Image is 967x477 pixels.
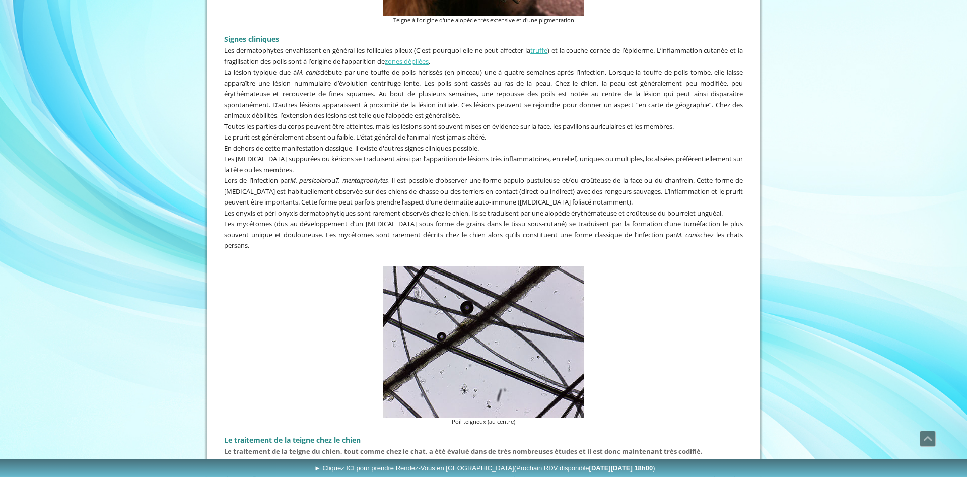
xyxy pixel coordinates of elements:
em: M. canis [676,230,700,239]
a: truffe [530,46,547,55]
span: Les mycétomes (dus au développement d’un [MEDICAL_DATA] sous forme de grains dans le tissu sous-c... [224,219,743,250]
em: T. mentagrophytes [335,176,388,185]
span: (Prochain RDV disponible ) [514,464,655,472]
span: La lésion typique due à débute par une touffe de poils hérissés (en pinceau) une à quatre semaine... [224,67,743,120]
strong: Le traitement de la teigne chez le chien [224,435,361,445]
span: Lors de l’infection par ou , il est possible d’observer une forme papulo-pustuleuse et/ou croûteu... [224,176,743,207]
em: M. canis [297,67,321,77]
b: [DATE][DATE] 18h00 [589,464,653,472]
span: Les [MEDICAL_DATA] suppurées ou kérions se traduisent ainsi par l’apparition de lésions très infl... [224,154,743,174]
a: Le traitement de la teigne du chien, tout comme chez le chat [224,447,426,456]
span: Signes cliniques [224,34,279,44]
a: zones dépilées [385,57,429,66]
a: Défiler vers le haut [920,431,936,447]
span: Toutes les parties du corps peuvent être atteintes, mais les lésions sont souvent mises en éviden... [224,122,674,131]
em: M. persicolor [290,176,327,185]
span: Défiler vers le haut [920,431,935,446]
img: Signes cliniques et traitement de la teigne chez le chien [383,266,584,418]
span: En dehors de cette manifestation classique, il existe d'autres signes cliniques possible. [224,144,479,153]
figcaption: Teigne à l'origine d'une alopécie très extensive et d'une pigmentation [383,16,584,25]
figcaption: Poil teigneux (au centre) [383,418,584,426]
span: Les dermatophytes envahissent en général les follicules pileux (C'est pourquoi elle ne peut affec... [224,46,743,66]
span: Les onyxis et péri-onyxis dermatophytiques sont rarement observés chez le chien. Ils se traduisen... [224,209,723,218]
span: , a été évalué dans de très nombreuses études et il est donc maintenant très codifié. [224,447,703,456]
span: Le prurit est généralement absent ou faible. L’état général de l’animal n’est jamais altéré. [224,132,486,142]
span: ► Cliquez ICI pour prendre Rendez-Vous en [GEOGRAPHIC_DATA] [314,464,655,472]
